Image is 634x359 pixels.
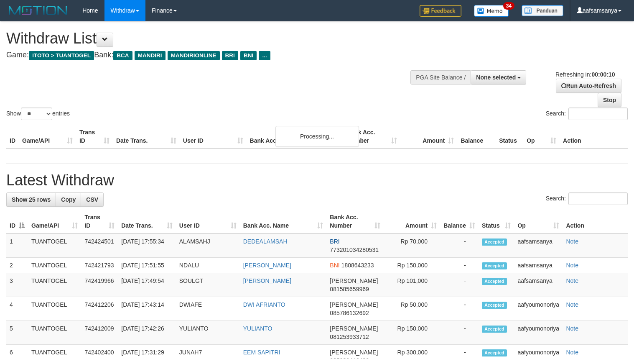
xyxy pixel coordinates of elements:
[556,79,621,93] a: Run Auto-Refresh
[440,210,479,233] th: Balance: activate to sort column ascending
[482,278,507,285] span: Accepted
[496,125,523,149] th: Status
[6,125,19,149] th: ID
[330,277,378,284] span: [PERSON_NAME]
[118,258,176,273] td: [DATE] 17:51:55
[243,301,285,308] a: DWI AFRIANTO
[118,273,176,297] td: [DATE] 17:49:54
[384,233,440,258] td: Rp 70,000
[12,196,51,203] span: Show 25 rows
[523,125,560,149] th: Op
[330,301,378,308] span: [PERSON_NAME]
[243,238,288,245] a: DEDEALAMSAH
[176,321,240,345] td: YULIANTO
[514,321,563,345] td: aafyoumonoriya
[76,125,113,149] th: Trans ID
[243,349,280,356] a: EEM SAPITRI
[275,126,359,147] div: Processing...
[440,273,479,297] td: -
[176,258,240,273] td: NDALU
[176,210,240,233] th: User ID: activate to sort column ascending
[118,297,176,321] td: [DATE] 17:43:14
[56,192,81,207] a: Copy
[568,108,628,120] input: Search:
[514,210,563,233] th: Op: activate to sort column ascending
[135,51,166,60] span: MANDIRI
[560,125,628,149] th: Action
[514,233,563,258] td: aafsamsanya
[566,262,578,269] a: Note
[566,238,578,245] a: Note
[180,125,247,149] th: User ID
[6,258,28,273] td: 2
[6,172,628,189] h1: Latest Withdraw
[476,74,516,81] span: None selected
[6,233,28,258] td: 1
[566,349,578,356] a: Note
[81,258,118,273] td: 742421793
[591,71,615,78] strong: 00:00:10
[482,302,507,309] span: Accepted
[457,125,496,149] th: Balance
[514,258,563,273] td: aafsamsanya
[330,310,369,316] span: Copy 085786132692 to clipboard
[330,238,339,245] span: BRI
[474,5,509,17] img: Button%20Memo.svg
[330,349,378,356] span: [PERSON_NAME]
[61,196,76,203] span: Copy
[330,246,379,253] span: Copy 773201034280531 to clipboard
[243,325,272,332] a: YULIANTO
[384,273,440,297] td: Rp 101,000
[28,233,81,258] td: TUANTOGEL
[384,210,440,233] th: Amount: activate to sort column ascending
[384,258,440,273] td: Rp 150,000
[29,51,94,60] span: ITOTO > TUANTOGEL
[482,238,507,246] span: Accepted
[330,262,339,269] span: BNI
[113,125,180,149] th: Date Trans.
[471,70,526,85] button: None selected
[400,125,457,149] th: Amount
[6,297,28,321] td: 4
[546,108,628,120] label: Search:
[384,321,440,345] td: Rp 150,000
[259,51,270,60] span: ...
[566,325,578,332] a: Note
[81,273,118,297] td: 742419966
[81,233,118,258] td: 742424501
[341,262,374,269] span: Copy 1808643233 to clipboard
[19,125,76,149] th: Game/API
[440,321,479,345] td: -
[240,210,327,233] th: Bank Acc. Name: activate to sort column ascending
[176,233,240,258] td: ALAMSAHJ
[479,210,514,233] th: Status: activate to sort column ascending
[28,297,81,321] td: TUANTOGEL
[247,125,344,149] th: Bank Acc. Name
[81,297,118,321] td: 742412206
[176,297,240,321] td: DWIAFE
[330,286,369,292] span: Copy 081585659969 to clipboard
[6,51,414,59] h4: Game: Bank:
[344,125,400,149] th: Bank Acc. Number
[176,273,240,297] td: SOULGT
[6,4,70,17] img: MOTION_logo.png
[113,51,132,60] span: BCA
[410,70,471,85] div: PGA Site Balance /
[514,297,563,321] td: aafyoumonoriya
[243,262,291,269] a: [PERSON_NAME]
[240,51,257,60] span: BNI
[440,258,479,273] td: -
[330,333,369,340] span: Copy 081253933712 to clipboard
[482,326,507,333] span: Accepted
[482,262,507,269] span: Accepted
[118,233,176,258] td: [DATE] 17:55:34
[81,192,104,207] a: CSV
[6,273,28,297] td: 3
[28,321,81,345] td: TUANTOGEL
[522,5,563,16] img: panduan.png
[6,192,56,207] a: Show 25 rows
[81,321,118,345] td: 742412009
[598,93,621,107] a: Stop
[118,210,176,233] th: Date Trans.: activate to sort column ascending
[243,277,291,284] a: [PERSON_NAME]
